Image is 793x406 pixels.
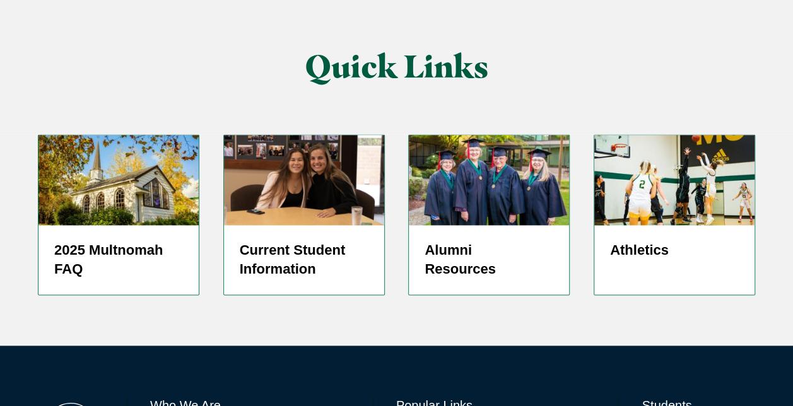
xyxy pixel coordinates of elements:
a: 50 Year Alumni 2019 Alumni Resources [408,134,570,295]
img: Prayer Chapel in Fall [38,135,199,225]
img: 50 Year Alumni 2019 [409,135,569,225]
h5: 2025 Multnomah FAQ [54,241,183,279]
h5: Current Student Information [240,241,368,279]
a: Prayer Chapel in Fall 2025 Multnomah FAQ [38,134,199,295]
a: screenshot-2024-05-27-at-1.37.12-pm Current Student Information [223,134,385,295]
img: WBBALL_WEB [594,135,755,225]
h5: Alumni Resources [425,241,553,279]
h2: Quick Links [162,49,632,84]
h5: Athletics [610,241,739,260]
a: Women's Basketball player shooting jump shot Athletics [594,134,755,295]
img: screenshot-2024-05-27-at-1.37.12-pm [224,135,384,225]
